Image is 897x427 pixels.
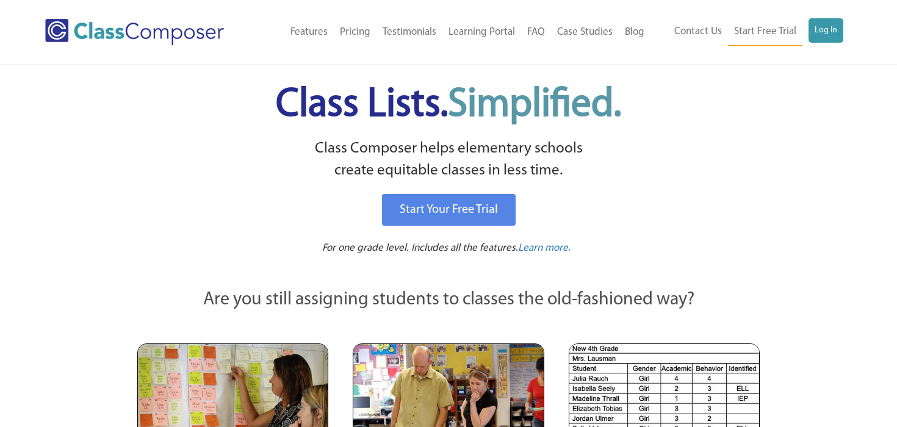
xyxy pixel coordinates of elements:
a: Learning Portal [442,19,521,46]
a: Log In [809,18,843,43]
a: Start Free Trial [728,18,802,46]
span: For one grade level. Includes all the features. [322,243,518,253]
p: Class Composer helps elementary schools create equitable classes in less time. [135,138,762,182]
img: Class Composer [45,19,224,45]
a: Pricing [334,19,376,46]
span: Learn more. [518,243,571,253]
a: Case Studies [551,19,619,46]
a: Testimonials [376,19,442,46]
span: Start Your Free Trial [400,204,498,216]
p: Are you still assigning students to classes the old-fashioned way? [137,287,760,314]
span: Simplified. [448,85,621,125]
a: FAQ [521,19,551,46]
nav: Header Menu [650,18,843,46]
a: Contact Us [668,18,728,45]
a: Learn more. [518,241,571,256]
nav: Header Menu [256,19,650,46]
a: Blog [619,19,650,46]
a: Features [284,19,334,46]
span: Class Lists. [276,85,621,125]
a: Start Your Free Trial [382,194,516,226]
